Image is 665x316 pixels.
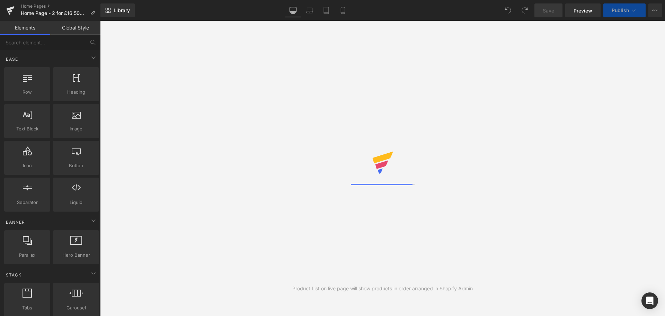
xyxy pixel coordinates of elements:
span: Row [6,88,48,96]
div: Open Intercom Messenger [641,292,658,309]
a: Mobile [335,3,351,17]
span: Image [55,125,97,133]
button: More [648,3,662,17]
a: Preview [565,3,601,17]
span: Hero Banner [55,251,97,259]
a: Desktop [285,3,301,17]
a: Home Pages [21,3,100,9]
button: Undo [501,3,515,17]
span: Banner [5,219,26,225]
span: Base [5,56,19,62]
span: Stack [5,272,22,278]
span: Button [55,162,97,169]
span: Liquid [55,199,97,206]
span: Heading [55,88,97,96]
button: Redo [518,3,532,17]
span: Parallax [6,251,48,259]
button: Publish [603,3,646,17]
a: Laptop [301,3,318,17]
span: Library [114,7,130,14]
span: Publish [612,8,629,13]
span: Save [543,7,554,14]
a: Global Style [50,21,100,35]
span: Carousel [55,304,97,311]
span: Home Page - 2 for £16 50ml 2 for £20 Shortflls [21,10,87,16]
span: Tabs [6,304,48,311]
a: Tablet [318,3,335,17]
div: Product List on live page will show products in order arranged in Shopify Admin [292,285,473,292]
span: Icon [6,162,48,169]
span: Separator [6,199,48,206]
a: New Library [100,3,135,17]
span: Text Block [6,125,48,133]
span: Preview [574,7,592,14]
